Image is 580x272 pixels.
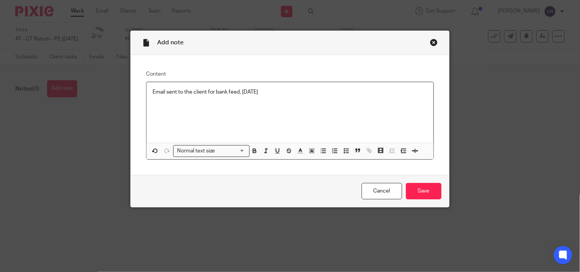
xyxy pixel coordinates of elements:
span: Normal text size [175,147,217,155]
input: Save [406,183,442,199]
div: Close this dialog window [430,39,438,46]
p: Email sent to the client for bank feed. [DATE] [153,88,427,96]
input: Search for option [218,147,245,155]
div: Search for option [173,145,250,157]
span: Add note [157,39,184,45]
a: Cancel [362,183,402,199]
label: Content [146,70,434,78]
